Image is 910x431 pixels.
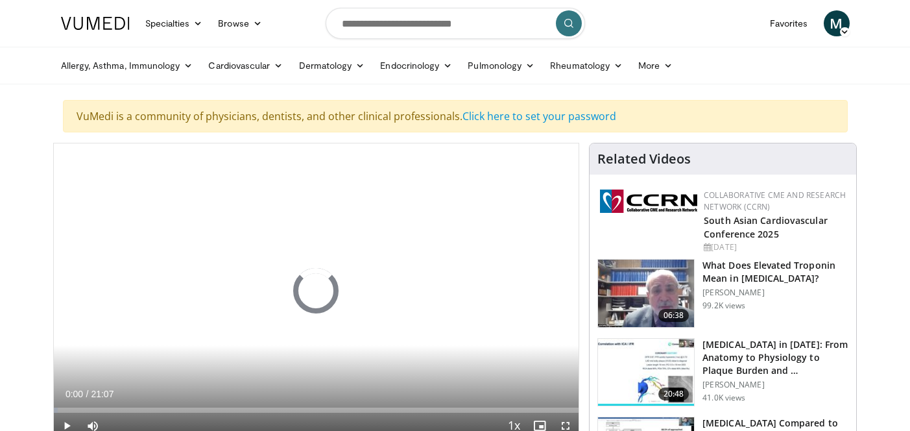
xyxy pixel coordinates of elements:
a: Rheumatology [542,53,630,79]
img: a04ee3ba-8487-4636-b0fb-5e8d268f3737.png.150x105_q85_autocrop_double_scale_upscale_version-0.2.png [600,190,697,213]
a: 20:48 [MEDICAL_DATA] in [DATE]: From Anatomy to Physiology to Plaque Burden and … [PERSON_NAME] 4... [597,338,848,407]
p: 99.2K views [702,301,745,311]
p: [PERSON_NAME] [702,288,848,298]
p: [PERSON_NAME] [702,380,848,390]
span: 0:00 [66,389,83,399]
a: Allergy, Asthma, Immunology [53,53,201,79]
span: / [86,389,89,399]
a: Dermatology [291,53,373,79]
div: VuMedi is a community of physicians, dentists, and other clinical professionals. [63,100,848,132]
p: 41.0K views [702,393,745,403]
a: Pulmonology [460,53,542,79]
img: 98daf78a-1d22-4ebe-927e-10afe95ffd94.150x105_q85_crop-smart_upscale.jpg [598,260,694,327]
a: South Asian Cardiovascular Conference 2025 [704,214,828,240]
input: Search topics, interventions [326,8,585,39]
a: Endocrinology [372,53,460,79]
h4: Related Videos [597,151,691,167]
a: Click here to set your password [462,109,616,123]
h3: What Does Elevated Troponin Mean in [MEDICAL_DATA]? [702,259,848,285]
a: Browse [210,10,270,36]
img: 823da73b-7a00-425d-bb7f-45c8b03b10c3.150x105_q85_crop-smart_upscale.jpg [598,339,694,406]
a: Specialties [138,10,211,36]
a: Collaborative CME and Research Network (CCRN) [704,190,846,212]
span: 06:38 [658,309,689,322]
div: Progress Bar [54,408,579,413]
a: Favorites [762,10,816,36]
h3: [MEDICAL_DATA] in [DATE]: From Anatomy to Physiology to Plaque Burden and … [702,338,848,377]
a: Cardiovascular [200,53,291,79]
span: 20:48 [658,388,689,400]
a: More [630,53,680,79]
a: 06:38 What Does Elevated Troponin Mean in [MEDICAL_DATA]? [PERSON_NAME] 99.2K views [597,259,848,328]
a: M [824,10,850,36]
img: VuMedi Logo [61,17,130,30]
span: 21:07 [91,389,114,399]
div: [DATE] [704,241,846,253]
